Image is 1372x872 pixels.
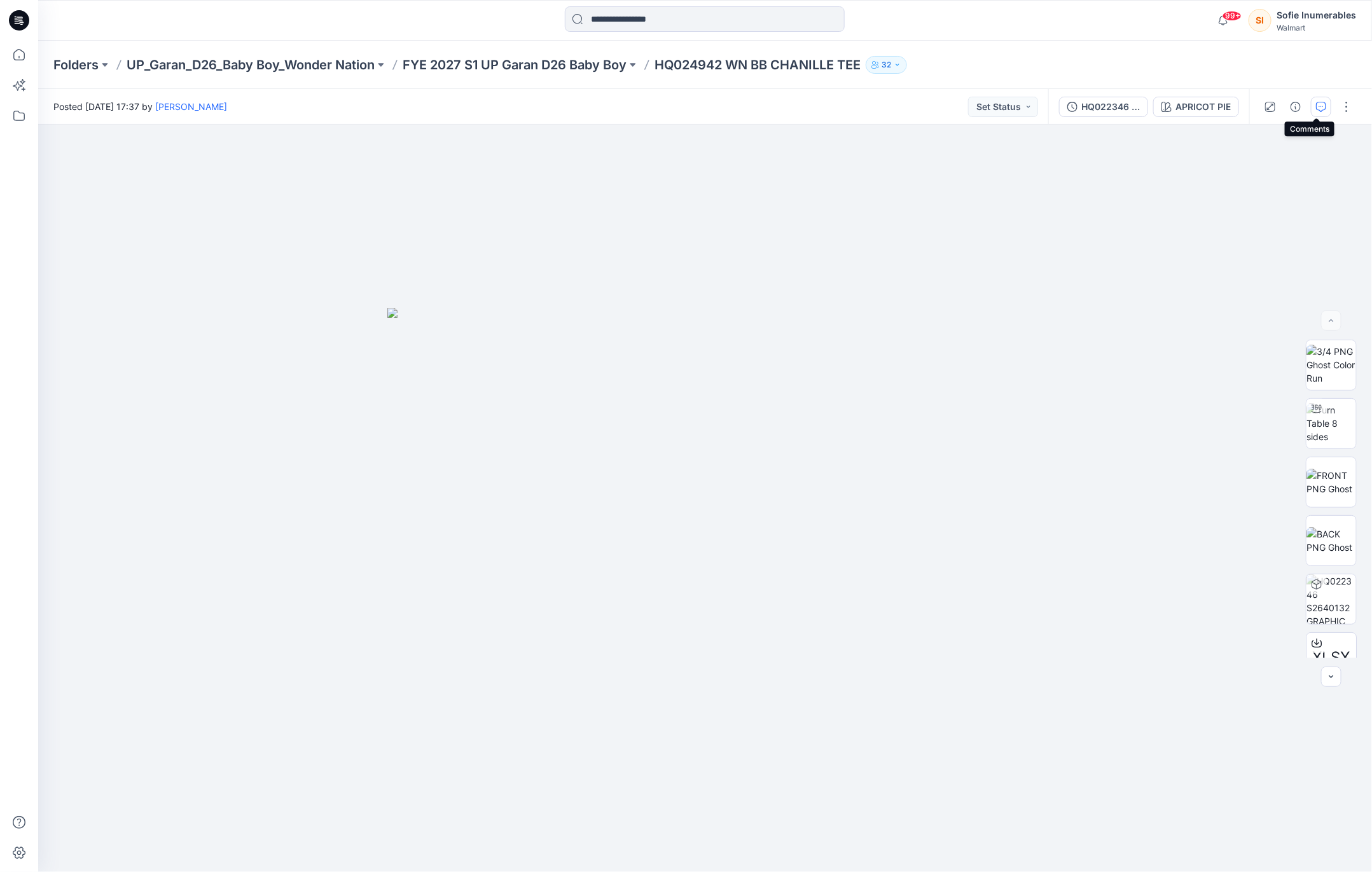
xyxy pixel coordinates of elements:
[155,101,227,112] a: [PERSON_NAME]
[1306,527,1356,554] img: BACK PNG Ghost
[1306,345,1356,385] img: 3/4 PNG Ghost Color Run
[53,100,227,113] span: Posted [DATE] 17:37 by
[1277,23,1356,32] div: Walmart
[127,56,375,74] a: UP_Garan_D26_Baby Boy_Wonder Nation
[655,56,861,74] p: HQ024942 WN BB CHANILLE TEE
[1306,469,1356,495] img: FRONT PNG Ghost
[1306,574,1356,624] img: HQ022346 S2640132 GRAPHIC SS TEE (2) (1) (2) APRICOT PIE
[1081,100,1140,114] div: HQ022346 GRAPHIC SS TEE
[1175,100,1231,114] div: APRICOT PIE
[1153,97,1239,117] button: APRICOT PIE
[1306,403,1356,443] img: Turn Table 8 sides
[866,56,907,74] button: 32
[1059,97,1148,117] button: HQ022346 GRAPHIC SS TEE
[882,58,891,72] p: 32
[1313,646,1350,669] span: XLSX
[1285,97,1306,117] button: Details
[1249,9,1272,32] div: SI
[1223,11,1242,21] span: 99+
[53,56,99,74] a: Folders
[403,56,627,74] a: FYE 2027 S1 UP Garan D26 Baby Boy
[1277,8,1356,23] div: Sofie Inumerables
